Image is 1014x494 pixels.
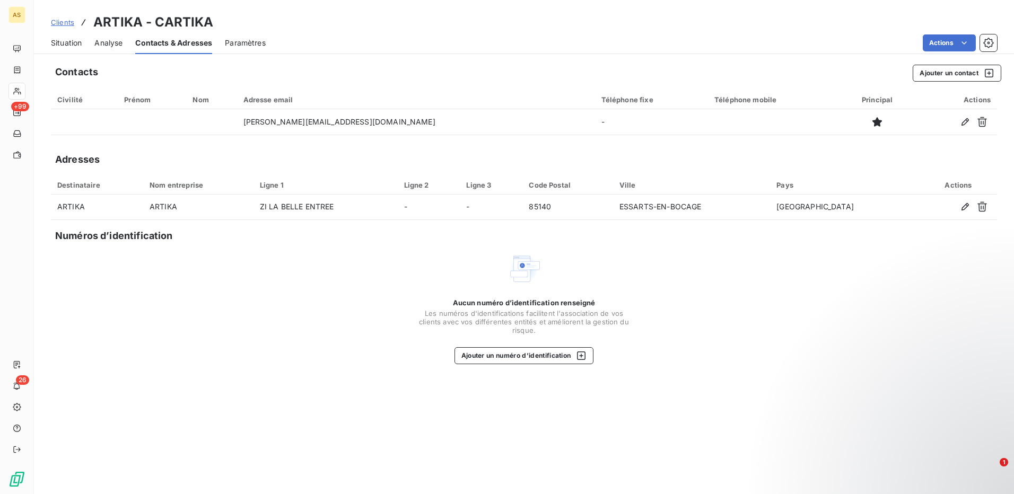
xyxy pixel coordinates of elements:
td: [PERSON_NAME][EMAIL_ADDRESS][DOMAIN_NAME] [237,109,595,135]
td: ZI LA BELLE ENTREE [253,195,398,220]
h5: Adresses [55,152,100,167]
span: Clients [51,18,74,27]
div: Téléphone fixe [601,95,702,104]
td: ARTIKA [143,195,253,220]
td: ESSARTS-EN-BOCAGE [613,195,770,220]
td: - [460,195,522,220]
button: Ajouter un numéro d’identification [454,347,594,364]
div: Civilité [57,95,111,104]
div: Actions [926,181,991,189]
span: Analyse [94,38,123,48]
div: Ligne 2 [404,181,454,189]
span: Paramètres [225,38,266,48]
td: [GEOGRAPHIC_DATA] [770,195,920,220]
span: 1 [1000,458,1008,466]
button: Ajouter un contact [913,65,1001,82]
h5: Contacts [55,65,98,80]
div: Code Postal [529,181,606,189]
td: ARTIKA [51,195,143,220]
div: Destinataire [57,181,137,189]
div: Ville [619,181,764,189]
h5: Numéros d’identification [55,228,173,243]
a: +99 [8,104,25,121]
img: Logo LeanPay [8,471,25,488]
div: Prénom [124,95,180,104]
div: Principal [845,95,909,104]
a: Clients [51,17,74,28]
div: Ligne 1 [260,181,391,189]
div: AS [8,6,25,23]
iframe: Intercom notifications message [802,391,1014,465]
div: Adresse email [243,95,589,104]
div: Nom entreprise [150,181,247,189]
div: Nom [193,95,230,104]
span: Situation [51,38,82,48]
h3: ARTIKA - CARTIKA [93,13,213,32]
td: - [595,109,708,135]
td: 85140 [522,195,613,220]
span: 26 [16,375,29,385]
iframe: Intercom live chat [978,458,1003,483]
button: Actions [923,34,976,51]
div: Pays [776,181,913,189]
img: Empty state [507,252,541,286]
td: - [398,195,460,220]
span: +99 [11,102,29,111]
div: Téléphone mobile [714,95,833,104]
span: Les numéros d'identifications facilitent l'association de vos clients avec vos différentes entité... [418,309,630,334]
div: Ligne 3 [466,181,516,189]
span: Aucun numéro d’identification renseigné [453,298,596,307]
span: Contacts & Adresses [135,38,212,48]
div: Actions [922,95,991,104]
